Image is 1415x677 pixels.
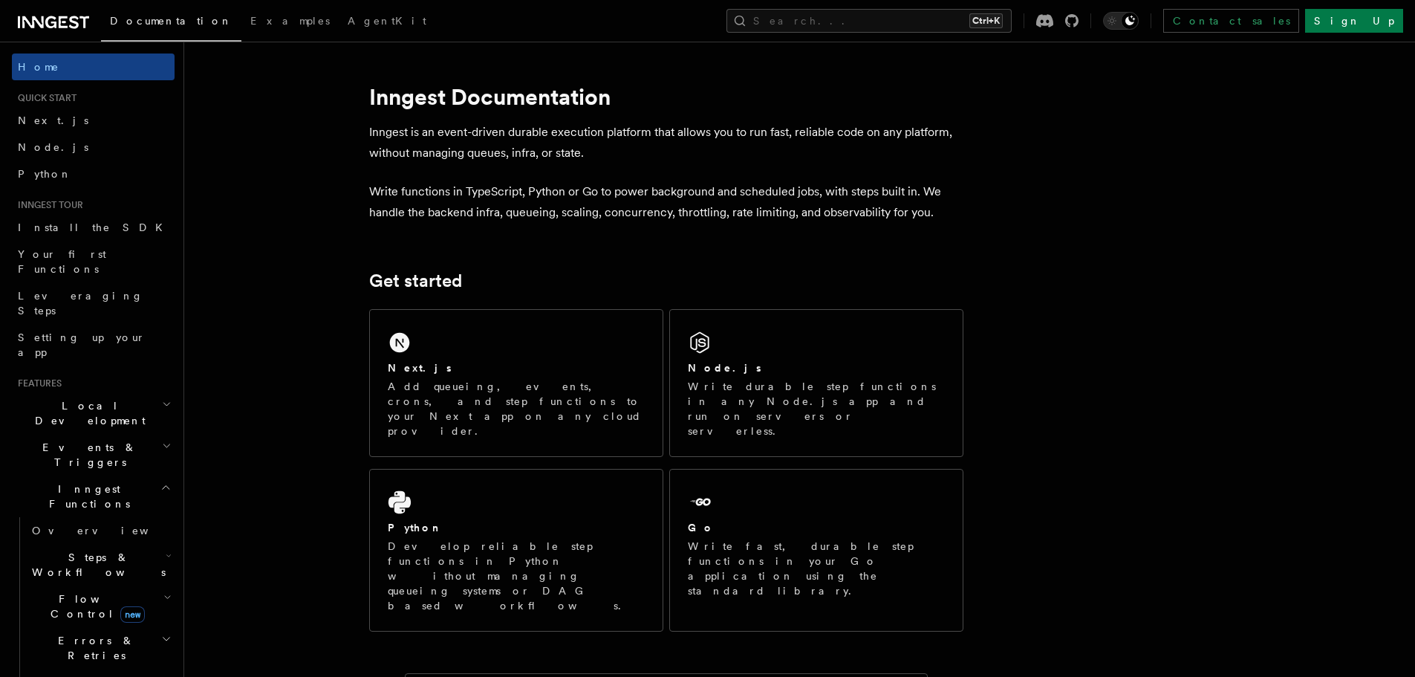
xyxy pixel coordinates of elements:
[726,9,1012,33] button: Search...Ctrl+K
[18,331,146,358] span: Setting up your app
[369,83,963,110] h1: Inngest Documentation
[12,378,62,389] span: Features
[12,214,175,241] a: Install the SDK
[339,4,435,40] a: AgentKit
[388,539,645,613] p: Develop reliable step functions in Python without managing queueing systems or DAG based workflows.
[250,15,330,27] span: Examples
[12,392,175,434] button: Local Development
[12,434,175,476] button: Events & Triggers
[241,4,339,40] a: Examples
[12,134,175,161] a: Node.js
[969,13,1003,28] kbd: Ctrl+K
[26,633,161,663] span: Errors & Retries
[688,360,761,375] h2: Node.js
[369,122,963,163] p: Inngest is an event-driven durable execution platform that allows you to run fast, reliable code ...
[1305,9,1403,33] a: Sign Up
[12,324,175,366] a: Setting up your app
[18,141,88,153] span: Node.js
[18,290,143,317] span: Leveraging Steps
[388,520,443,535] h2: Python
[669,309,963,457] a: Node.jsWrite durable step functions in any Node.js app and run on servers or serverless.
[388,379,645,438] p: Add queueing, events, crons, and step functions to your Next app on any cloud provider.
[669,469,963,632] a: GoWrite fast, durable step functions in your Go application using the standard library.
[26,627,175,669] button: Errors & Retries
[369,271,462,291] a: Get started
[1163,9,1299,33] a: Contact sales
[18,221,172,233] span: Install the SDK
[12,476,175,517] button: Inngest Functions
[18,114,88,126] span: Next.js
[12,241,175,282] a: Your first Functions
[18,248,106,275] span: Your first Functions
[688,539,945,598] p: Write fast, durable step functions in your Go application using the standard library.
[12,161,175,187] a: Python
[12,398,162,428] span: Local Development
[1103,12,1139,30] button: Toggle dark mode
[688,520,715,535] h2: Go
[369,309,663,457] a: Next.jsAdd queueing, events, crons, and step functions to your Next app on any cloud provider.
[32,525,185,537] span: Overview
[688,379,945,438] p: Write durable step functions in any Node.js app and run on servers or serverless.
[12,92,77,104] span: Quick start
[110,15,232,27] span: Documentation
[26,517,175,544] a: Overview
[369,181,963,223] p: Write functions in TypeScript, Python or Go to power background and scheduled jobs, with steps bu...
[12,482,160,511] span: Inngest Functions
[101,4,241,42] a: Documentation
[348,15,426,27] span: AgentKit
[120,606,145,623] span: new
[369,469,663,632] a: PythonDevelop reliable step functions in Python without managing queueing systems or DAG based wo...
[26,544,175,586] button: Steps & Workflows
[12,282,175,324] a: Leveraging Steps
[12,199,83,211] span: Inngest tour
[18,168,72,180] span: Python
[12,440,162,470] span: Events & Triggers
[18,59,59,74] span: Home
[12,54,175,80] a: Home
[388,360,452,375] h2: Next.js
[12,107,175,134] a: Next.js
[26,592,163,621] span: Flow Control
[26,550,166,580] span: Steps & Workflows
[26,586,175,627] button: Flow Controlnew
